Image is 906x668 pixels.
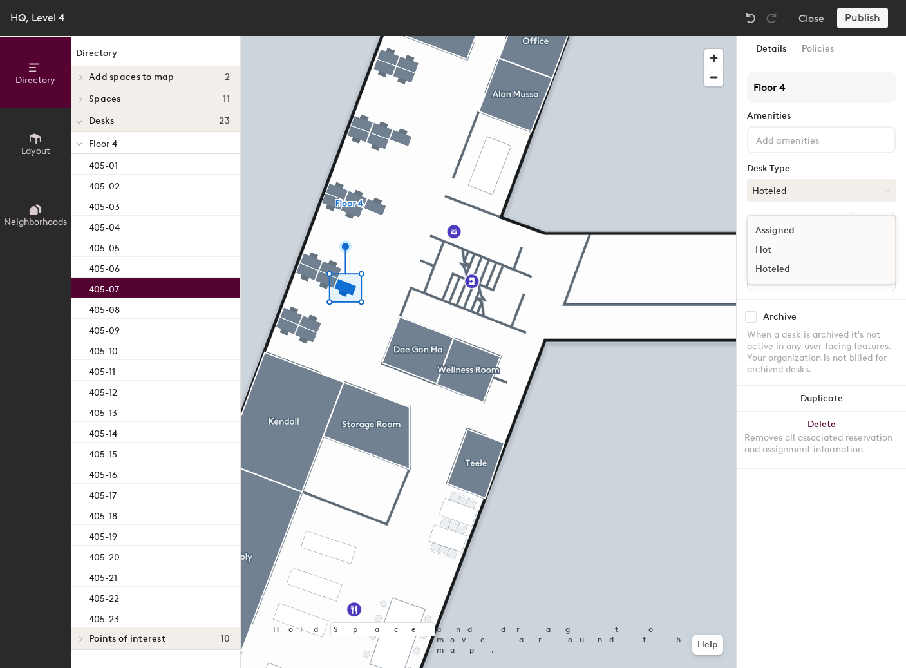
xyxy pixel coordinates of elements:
[89,383,117,398] p: 405-12
[744,432,898,455] div: Removes all associated reservation and assignment information
[89,342,118,357] p: 405-10
[794,36,842,62] button: Policies
[89,528,117,542] p: 405-19
[747,111,896,121] div: Amenities
[89,404,117,419] p: 405-13
[89,486,117,501] p: 405-17
[89,610,119,625] p: 405-23
[747,329,896,376] div: When a desk is archived it's not active in any user-facing features. Your organization is not bil...
[4,216,67,227] span: Neighborhoods
[220,634,230,644] span: 10
[89,507,117,522] p: 405-18
[753,131,869,147] input: Add amenities
[71,46,240,66] h1: Directory
[10,10,65,26] div: HQ, Level 4
[748,240,876,260] div: Hot
[89,94,121,104] span: Spaces
[763,312,797,322] div: Archive
[89,363,115,377] p: 405-11
[89,280,119,295] p: 405-07
[89,321,120,336] p: 405-09
[798,8,824,28] button: Close
[89,177,120,192] p: 405-02
[223,94,230,104] span: 11
[89,634,165,644] span: Points of interest
[744,12,757,24] img: Undo
[849,213,896,234] button: Ungroup
[748,36,794,62] button: Details
[747,179,896,202] button: Hoteled
[89,569,117,584] p: 405-21
[89,72,175,82] span: Add spaces to map
[89,218,120,233] p: 405-04
[89,425,117,439] p: 405-14
[89,138,117,149] span: Floor 4
[748,260,876,279] div: Hoteled
[89,157,118,171] p: 405-01
[89,466,117,481] p: 405-16
[89,445,117,460] p: 405-15
[747,164,896,174] div: Desk Type
[737,412,906,468] button: DeleteRemoves all associated reservation and assignment information
[89,198,120,213] p: 405-03
[737,386,906,412] button: Duplicate
[89,260,120,274] p: 405-06
[225,72,230,82] span: 2
[89,239,120,254] p: 405-05
[89,548,120,563] p: 405-20
[219,116,230,126] span: 23
[89,589,119,604] p: 405-22
[748,221,876,240] div: Assigned
[89,116,114,126] span: Desks
[89,301,120,316] p: 405-08
[15,75,55,86] span: Directory
[692,635,723,655] button: Help
[21,146,50,157] span: Layout
[765,12,778,24] img: Redo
